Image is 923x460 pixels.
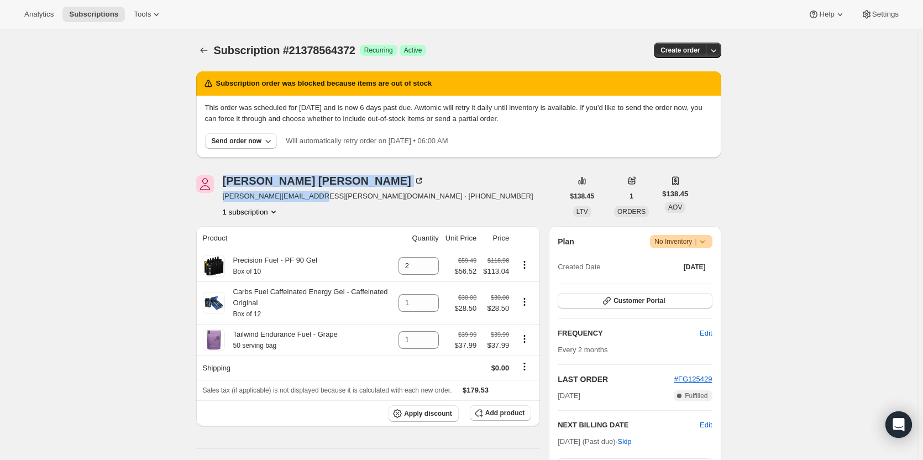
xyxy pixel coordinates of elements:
span: $28.50 [454,303,476,314]
button: Customer Portal [558,293,712,309]
span: Created Date [558,262,600,273]
th: Unit Price [442,226,480,250]
button: Product actions [516,333,533,345]
h2: Subscription order was blocked because items are out of stock [216,78,432,89]
span: Apply discount [404,409,452,418]
button: Edit [693,325,719,342]
button: Subscriptions [196,43,212,58]
button: Settings [854,7,905,22]
button: Apply discount [389,405,459,422]
span: $138.45 [570,192,594,201]
button: #FG125429 [674,374,712,385]
p: Will automatically retry order on [DATE] • 06:00 AM [286,135,448,147]
div: Tailwind Endurance Fuel - Grape [225,329,338,351]
span: [DATE] (Past due) · [558,437,631,446]
button: Add product [470,405,531,421]
span: $56.52 [454,266,476,277]
div: Open Intercom Messenger [885,411,912,438]
span: $28.50 [483,303,509,314]
small: Box of 12 [233,310,261,318]
span: 1 [630,192,633,201]
span: Subscriptions [69,10,118,19]
h2: LAST ORDER [558,374,674,385]
span: $37.99 [483,340,509,351]
span: Active [404,46,422,55]
button: Help [801,7,852,22]
button: Product actions [223,206,279,217]
span: [PERSON_NAME][EMAIL_ADDRESS][PERSON_NAME][DOMAIN_NAME] · [PHONE_NUMBER] [223,191,533,202]
button: Tools [127,7,169,22]
th: Price [480,226,512,250]
span: $113.04 [483,266,509,277]
span: Add product [485,409,525,417]
button: Skip [611,433,638,451]
span: Skip [617,436,631,447]
span: Recurring [364,46,393,55]
span: [DATE] [558,390,580,401]
span: Fulfilled [685,391,707,400]
h2: NEXT BILLING DATE [558,420,700,431]
span: Jonathan Van Dyke [196,175,214,193]
small: $39.99 [458,331,476,338]
span: Edit [700,328,712,339]
span: Every 2 months [558,346,607,354]
small: Box of 10 [233,268,261,275]
span: Create order [660,46,700,55]
img: product img [203,255,225,277]
button: 1 [623,189,640,204]
small: $39.99 [491,331,509,338]
img: product img [203,292,225,314]
button: $138.45 [564,189,601,204]
span: Tools [134,10,151,19]
span: | [695,237,696,246]
img: product img [203,329,225,351]
button: Subscriptions [62,7,125,22]
button: Shipping actions [516,360,533,373]
button: Create order [654,43,706,58]
span: $138.45 [662,189,688,200]
h2: Plan [558,236,574,247]
span: Customer Portal [613,296,665,305]
span: $37.99 [454,340,476,351]
span: Settings [872,10,899,19]
small: $30.00 [491,294,509,301]
div: Precision Fuel - PF 90 Gel [225,255,317,277]
div: [PERSON_NAME] [PERSON_NAME] [223,175,424,186]
th: Product [196,226,395,250]
button: Edit [700,420,712,431]
th: Quantity [395,226,442,250]
span: Analytics [24,10,54,19]
span: [DATE] [684,263,706,271]
div: Carbs Fuel Caffeinated Energy Gel - Caffeinated Original [225,286,392,320]
button: [DATE] [677,259,712,275]
small: $59.49 [458,257,476,264]
button: Product actions [516,296,533,308]
a: #FG125429 [674,375,712,383]
span: Help [819,10,834,19]
span: Sales tax (if applicable) is not displayed because it is calculated with each new order. [203,386,452,394]
span: $0.00 [491,364,510,372]
span: AOV [668,203,682,211]
span: ORDERS [617,208,646,216]
span: Subscription #21378564372 [214,44,355,56]
small: 50 serving bag [233,342,277,349]
small: $118.98 [487,257,509,264]
span: No Inventory [654,236,707,247]
div: Send order now [212,137,262,145]
span: LTV [576,208,588,216]
h2: FREQUENCY [558,328,700,339]
button: Send order now [205,133,277,149]
button: Product actions [516,259,533,271]
th: Shipping [196,356,395,380]
small: $30.00 [458,294,476,301]
p: This order was scheduled for [DATE] and is now 6 days past due. Awtomic will retry it daily until... [205,102,712,124]
button: Analytics [18,7,60,22]
span: $179.53 [463,386,489,394]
